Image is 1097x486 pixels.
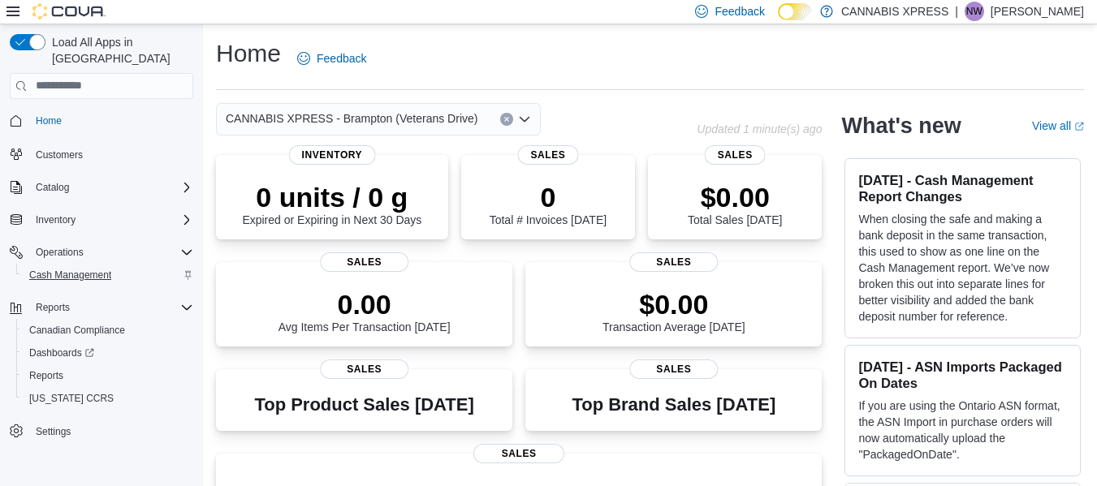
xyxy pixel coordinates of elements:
p: 0.00 [279,288,451,320]
span: Inventory [289,145,376,165]
a: Dashboards [16,342,200,364]
button: Inventory [3,209,200,231]
span: Sales [473,444,564,463]
span: Feedback [715,3,764,19]
div: Expired or Expiring in Next 30 Days [242,181,421,226]
button: Inventory [29,210,82,230]
button: Catalog [29,178,76,197]
span: Inventory [36,213,76,226]
span: Home [36,114,62,127]
span: Reports [29,298,193,317]
p: CANNABIS XPRESS [841,2,948,21]
span: Cash Management [23,265,193,285]
p: 0 [490,181,607,213]
a: Feedback [291,42,373,75]
span: Catalog [36,181,69,194]
button: Reports [16,364,200,387]
h3: Top Brand Sales [DATE] [572,395,775,415]
span: Canadian Compliance [29,324,125,337]
span: Sales [320,359,409,379]
p: [PERSON_NAME] [991,2,1084,21]
p: | [955,2,958,21]
span: Sales [629,252,719,272]
a: [US_STATE] CCRS [23,389,120,408]
span: Sales [629,359,719,379]
a: Customers [29,145,89,165]
p: If you are using the Ontario ASN format, the ASN Import in purchase orders will now automatically... [858,398,1067,462]
span: Reports [23,366,193,385]
a: Reports [23,366,70,385]
div: Nathan Wilson [965,2,984,21]
span: NW [966,2,983,21]
input: Dark Mode [778,3,812,20]
span: Sales [705,145,766,165]
span: Customers [36,148,83,161]
span: Sales [517,145,578,165]
button: Cash Management [16,264,200,286]
h3: [DATE] - Cash Management Report Changes [858,172,1067,204]
span: Settings [36,425,71,438]
span: Canadian Compliance [23,320,193,340]
button: Catalog [3,176,200,199]
span: CANNABIS XPRESS - Brampton (Veterans Drive) [226,109,477,128]
div: Total Sales [DATE] [688,181,782,226]
span: Load All Apps in [GEOGRAPHIC_DATA] [45,34,193,67]
span: Washington CCRS [23,389,193,408]
a: Cash Management [23,265,118,285]
span: Inventory [29,210,193,230]
p: $0.00 [602,288,745,320]
a: Dashboards [23,343,101,363]
img: Cova [32,3,106,19]
span: Feedback [317,50,366,67]
p: $0.00 [688,181,782,213]
button: Operations [3,241,200,264]
div: Total # Invoices [DATE] [490,181,607,226]
p: 0 units / 0 g [242,181,421,213]
p: Updated 1 minute(s) ago [697,123,822,135]
button: Home [3,109,200,132]
a: Home [29,111,68,131]
span: Dashboards [29,346,94,359]
h1: Home [216,37,281,70]
a: View allExternal link [1032,119,1084,132]
a: Settings [29,422,77,441]
h3: Top Product Sales [DATE] [254,395,473,415]
span: Reports [29,369,63,382]
button: Canadian Compliance [16,319,200,342]
span: Operations [36,246,84,259]
span: Dashboards [23,343,193,363]
span: Cash Management [29,269,111,282]
div: Transaction Average [DATE] [602,288,745,333]
p: When closing the safe and making a bank deposit in the same transaction, this used to show as one... [858,211,1067,325]
button: [US_STATE] CCRS [16,387,200,410]
button: Operations [29,243,90,262]
button: Clear input [500,113,513,126]
nav: Complex example [10,102,193,485]
button: Reports [3,296,200,319]
button: Customers [3,142,200,166]
span: Home [29,110,193,131]
h2: What's new [841,113,961,139]
div: Avg Items Per Transaction [DATE] [279,288,451,333]
span: Reports [36,301,70,314]
span: [US_STATE] CCRS [29,392,114,405]
button: Open list of options [518,113,531,126]
span: Customers [29,144,193,164]
button: Reports [29,298,76,317]
button: Settings [3,419,200,443]
svg: External link [1074,122,1084,131]
a: Canadian Compliance [23,320,132,340]
span: Sales [320,252,409,272]
span: Settings [29,421,193,441]
span: Catalog [29,178,193,197]
span: Operations [29,243,193,262]
h3: [DATE] - ASN Imports Packaged On Dates [858,359,1067,391]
